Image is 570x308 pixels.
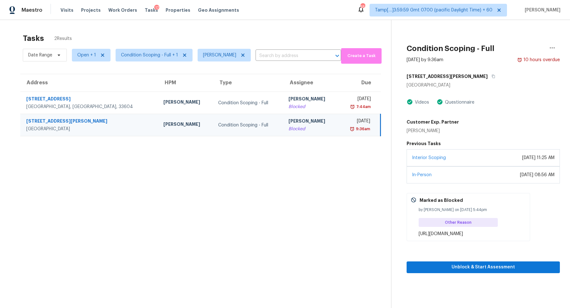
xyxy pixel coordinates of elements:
div: 9:36am [355,126,370,132]
span: [PERSON_NAME] [522,7,560,13]
span: Work Orders [108,7,137,13]
h5: [STREET_ADDRESS][PERSON_NAME] [407,73,488,80]
span: Condition Scoping - Full + 1 [121,52,178,58]
button: Copy Address [488,71,496,82]
h2: Tasks [23,35,44,42]
div: 558 [360,4,365,10]
button: Unblock & Start Assessment [407,261,560,273]
div: [PERSON_NAME] [288,118,333,126]
img: Gray Cancel Icon [411,197,416,203]
div: Blocked [288,104,333,110]
img: Overdue Alarm Icon [517,57,522,63]
img: Overdue Alarm Icon [350,104,355,110]
div: [GEOGRAPHIC_DATA] [26,126,153,132]
span: Create a Task [344,52,378,60]
span: Maestro [22,7,42,13]
span: Tasks [145,8,158,12]
div: 17 [154,5,159,11]
div: [PERSON_NAME] [407,128,459,134]
div: [PERSON_NAME] [163,121,208,129]
div: Blocked [288,126,333,132]
th: Type [213,74,283,92]
img: Overdue Alarm Icon [350,126,355,132]
span: Unblock & Start Assessment [412,263,555,271]
span: Visits [60,7,73,13]
img: Artifact Present Icon [407,99,413,105]
div: [DATE] 08:56 AM [520,172,554,178]
div: [DATE] [344,96,371,104]
h2: Condition Scoping - Full [407,45,494,52]
div: 10 hours overdue [522,57,560,63]
span: 2 Results [54,35,72,42]
button: Open [333,51,342,60]
button: Create a Task [341,48,382,64]
img: Artifact Present Icon [437,99,443,105]
th: Due [339,74,381,92]
div: by [PERSON_NAME] on [DATE] 5:44pm [419,207,526,213]
input: Search by address [256,51,323,61]
div: Condition Scoping - Full [218,122,278,128]
span: Properties [166,7,190,13]
h5: Customer Exp. Partner [407,119,459,125]
div: [PERSON_NAME] [163,99,208,107]
th: Assignee [283,74,338,92]
div: [GEOGRAPHIC_DATA] [407,82,560,88]
h5: Previous Tasks [407,140,560,147]
div: [GEOGRAPHIC_DATA], [GEOGRAPHIC_DATA], 33604 [26,104,153,110]
span: Tamp[…]3:59:59 Gmt 0700 (pacific Daylight Time) + 60 [375,7,492,13]
span: [PERSON_NAME] [203,52,236,58]
p: Marked as Blocked [420,197,463,203]
span: Projects [81,7,101,13]
th: Address [20,74,158,92]
a: Interior Scoping [412,156,446,160]
th: HPM [158,74,213,92]
div: Videos [413,99,429,106]
a: In-Person [412,173,432,177]
div: [STREET_ADDRESS] [26,96,153,104]
span: Other Reason [445,219,474,226]
div: [STREET_ADDRESS][PERSON_NAME] [26,118,153,126]
div: Questionnaire [443,99,474,106]
div: [DATE] by 9:36am [407,57,443,63]
div: [DATE] 11:25 AM [522,155,554,161]
div: [URL][DOMAIN_NAME] [419,231,526,237]
span: Open + 1 [77,52,96,58]
span: Geo Assignments [198,7,239,13]
div: [DATE] [344,118,370,126]
div: Condition Scoping - Full [218,100,278,106]
span: Date Range [28,52,52,58]
div: 7:44am [355,104,371,110]
div: [PERSON_NAME] [288,96,333,104]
